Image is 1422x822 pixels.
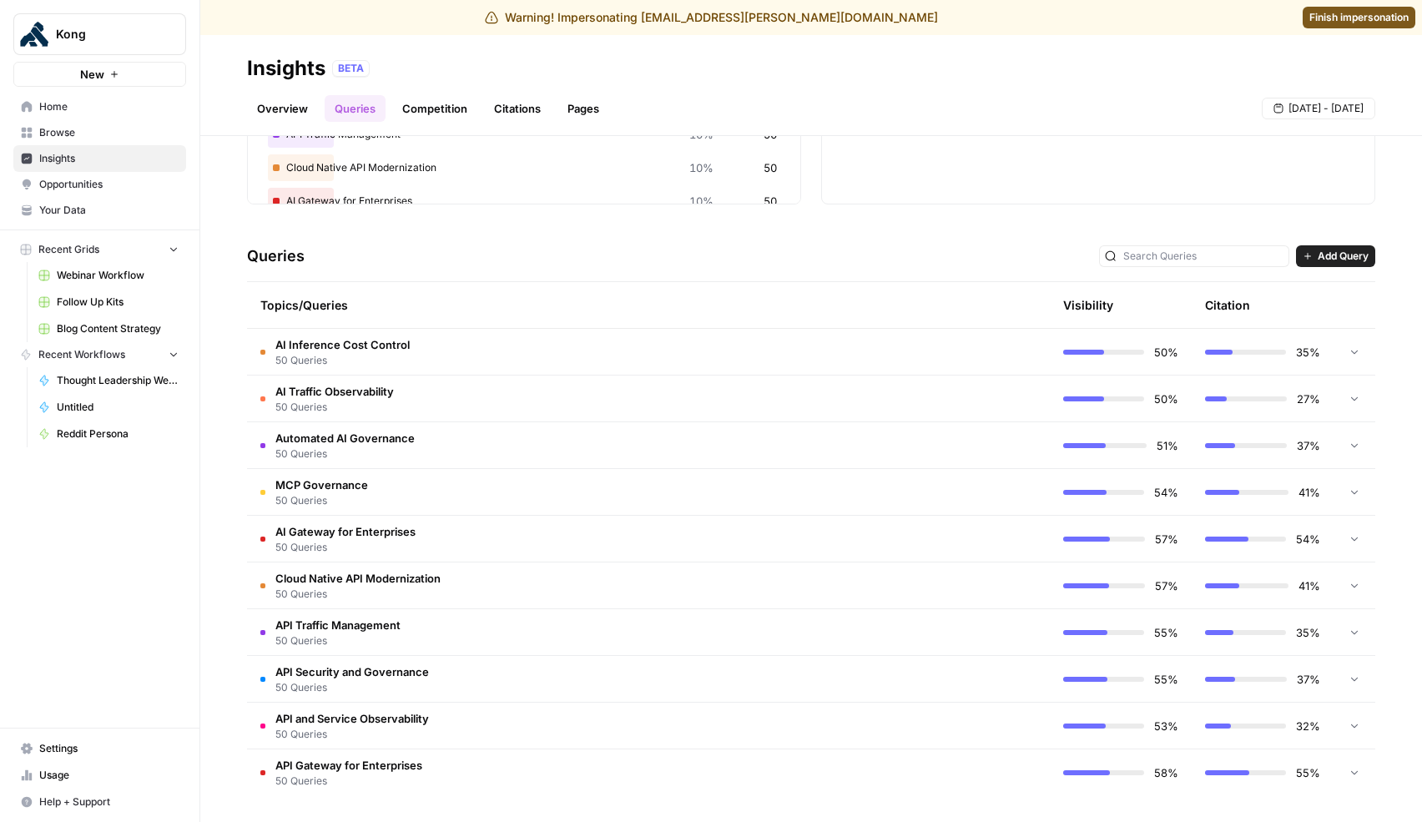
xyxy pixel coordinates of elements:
div: Warning! Impersonating [EMAIL_ADDRESS][PERSON_NAME][DOMAIN_NAME] [485,9,938,26]
span: 41% [1298,577,1320,594]
span: Browse [39,125,179,140]
button: Recent Workflows [13,342,186,367]
span: 50 Queries [275,633,401,648]
span: AI Traffic Observability [275,383,394,400]
span: 51% [1157,437,1178,454]
div: Insights [247,55,325,82]
span: 50 Queries [275,540,416,555]
span: 35% [1296,344,1320,361]
span: New [80,66,104,83]
span: Webinar Workflow [57,268,179,283]
span: AI Gateway for Enterprises [275,523,416,540]
span: [DATE] - [DATE] [1288,101,1364,116]
a: Follow Up Kits [31,289,186,315]
span: 55% [1154,624,1178,641]
a: Usage [13,762,186,789]
span: Finish impersonation [1309,10,1409,25]
span: 58% [1154,764,1178,781]
span: API and Service Observability [275,710,429,727]
span: 50 Queries [275,353,410,368]
a: Citations [484,95,551,122]
span: 35% [1296,624,1320,641]
a: Queries [325,95,386,122]
a: Untitled [31,394,186,421]
span: 50 [764,193,777,209]
span: Kong [56,26,157,43]
span: 37% [1297,437,1320,454]
h3: Queries [247,245,305,268]
a: Blog Content Strategy [31,315,186,342]
a: Finish impersonation [1303,7,1415,28]
span: 55% [1154,671,1178,688]
span: 50 Queries [275,493,368,508]
span: Cloud Native API Modernization [275,570,441,587]
span: Recent Workflows [38,347,125,362]
span: Home [39,99,179,114]
span: 55% [1296,764,1320,781]
span: 54% [1154,484,1178,501]
span: 54% [1296,531,1320,547]
span: 57% [1155,531,1178,547]
span: 50% [1154,344,1178,361]
span: 50 [764,159,777,176]
a: Pages [557,95,609,122]
span: 50% [1154,391,1178,407]
span: Reddit Persona [57,426,179,441]
span: API Security and Governance [275,663,429,680]
a: Your Data [13,197,186,224]
div: AI Gateway for Enterprises [268,188,780,214]
div: Visibility [1063,297,1113,314]
span: 57% [1155,577,1178,594]
button: Workspace: Kong [13,13,186,55]
span: 27% [1297,391,1320,407]
a: Insights [13,145,186,172]
a: Thought Leadership Webinar Generator [31,367,186,394]
span: Automated AI Governance [275,430,415,446]
span: Help + Support [39,794,179,809]
span: Blog Content Strategy [57,321,179,336]
button: Add Query [1296,245,1375,267]
span: Follow Up Kits [57,295,179,310]
button: Recent Grids [13,237,186,262]
span: 50 Queries [275,680,429,695]
a: Opportunities [13,171,186,198]
span: Your Data [39,203,179,218]
a: Browse [13,119,186,146]
span: 50 Queries [275,727,429,742]
a: Settings [13,735,186,762]
span: Thought Leadership Webinar Generator [57,373,179,388]
a: Reddit Persona [31,421,186,447]
span: 50 Queries [275,400,394,415]
button: Help + Support [13,789,186,815]
span: Recent Grids [38,242,99,257]
span: Add Query [1318,249,1369,264]
a: Webinar Workflow [31,262,186,289]
span: Usage [39,768,179,783]
a: Competition [392,95,477,122]
span: 32% [1296,718,1320,734]
a: Overview [247,95,318,122]
div: BETA [332,60,370,77]
span: 37% [1297,671,1320,688]
div: Citation [1205,282,1250,328]
div: Cloud Native API Modernization [268,154,780,181]
span: 10% [689,193,714,209]
span: 50 Queries [275,587,441,602]
button: [DATE] - [DATE] [1262,98,1375,119]
input: Search Queries [1123,248,1283,265]
span: 41% [1298,484,1320,501]
span: 50 Queries [275,774,422,789]
span: Insights [39,151,179,166]
span: 50 Queries [275,446,415,461]
span: Settings [39,741,179,756]
a: Home [13,93,186,120]
span: MCP Governance [275,477,368,493]
span: AI Inference Cost Control [275,336,410,353]
span: Opportunities [39,177,179,192]
span: API Traffic Management [275,617,401,633]
span: 53% [1154,718,1178,734]
span: API Gateway for Enterprises [275,757,422,774]
span: Untitled [57,400,179,415]
div: Topics/Queries [260,282,895,328]
img: Kong Logo [19,19,49,49]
